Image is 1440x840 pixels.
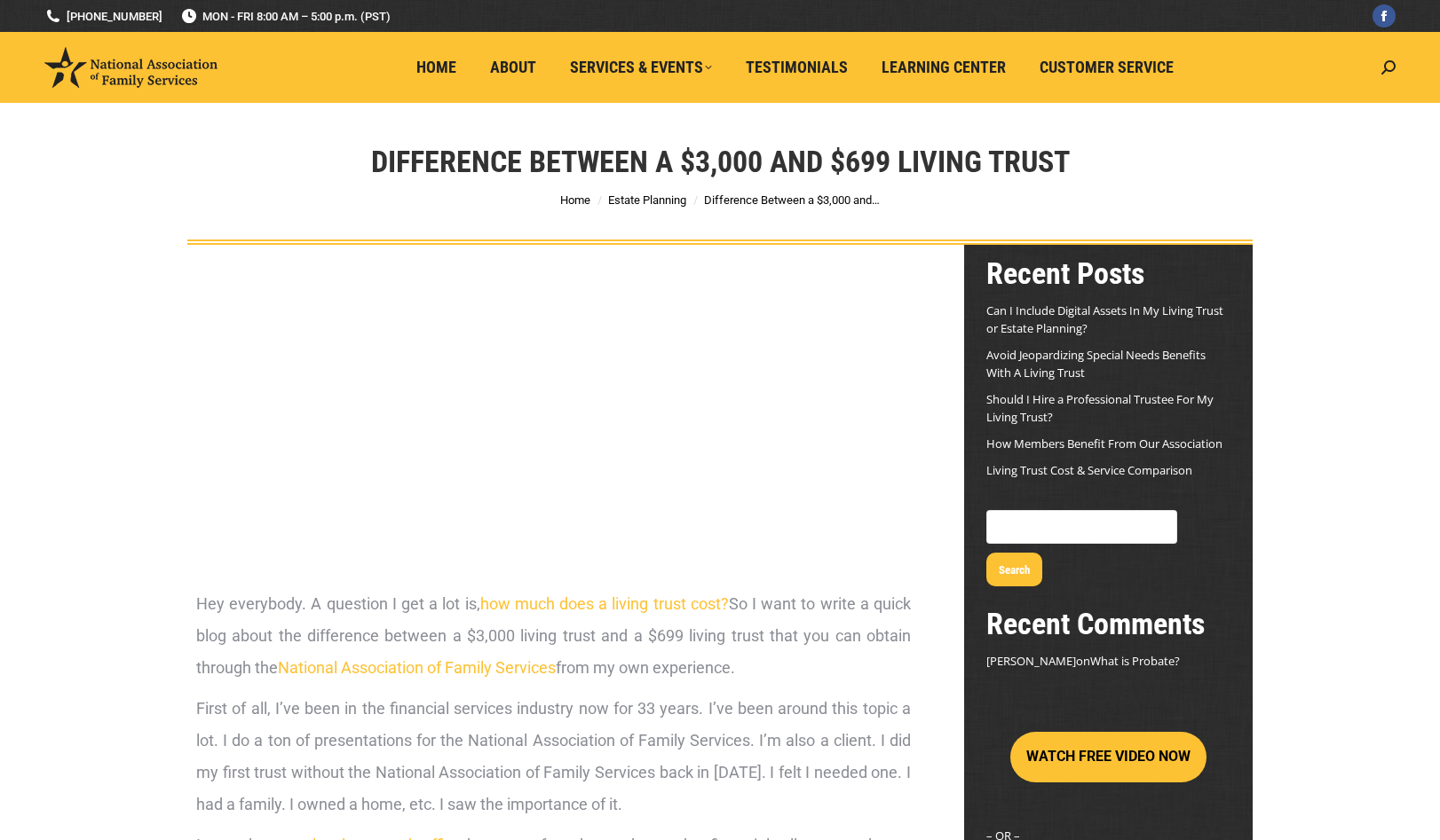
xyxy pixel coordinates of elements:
[1090,653,1180,669] a: What is Probate?
[746,58,848,77] span: Testimonials
[1010,732,1207,782] button: WATCH FREE VIDEO NOW
[490,58,536,77] span: About
[986,254,1230,293] h2: Recent Posts
[560,193,590,207] a: Home
[986,347,1206,381] a: Avoid Jeopardizing Special Needs Benefits With A Living Trust
[44,47,218,88] img: National Association of Family Services
[416,58,456,77] span: Home
[1040,58,1174,77] span: Customer Service
[180,8,391,25] span: MON - FRI 8:00 AM – 5:00 p.m. (PST)
[44,8,162,25] a: [PHONE_NUMBER]
[869,51,1018,84] a: Learning Center
[1027,51,1186,84] a: Customer Service
[480,594,729,613] a: how much does a living trust cost?
[986,462,1192,478] a: Living Trust Cost & Service Comparison
[608,193,686,207] a: Estate Planning
[196,699,911,813] span: First of all, I’ve been in the financial services industry now for 33 years. I’ve been around thi...
[986,604,1230,643] h2: Recent Comments
[986,652,1230,670] footer: on
[704,193,880,207] span: Difference Between a $3,000 and…
[1010,749,1207,765] a: WATCH FREE VIDEO NOW
[882,58,1006,77] span: Learning Center
[404,51,469,84] a: Home
[570,58,712,77] span: Services & Events
[986,436,1222,451] a: How Members Benefit From Our Association
[1373,4,1396,27] a: Facebook page opens in new window
[986,391,1214,425] a: Should I Hire a Professional Trustee For My Living Trust?
[196,594,911,677] span: Hey everybody. A question I get a lot is, So I want to write a quick blog about the difference be...
[733,51,860,84] a: Testimonials
[986,302,1223,336] a: Can I Include Digital Assets In My Living Trust or Estate Planning?
[986,653,1076,669] span: [PERSON_NAME]
[371,142,1070,181] h1: Difference Between a $3,000 and $699 Living Trust
[478,51,549,84] a: About
[196,280,911,560] iframe: YouTube video player
[986,553,1042,586] button: Search
[278,658,556,677] a: National Association of Family Services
